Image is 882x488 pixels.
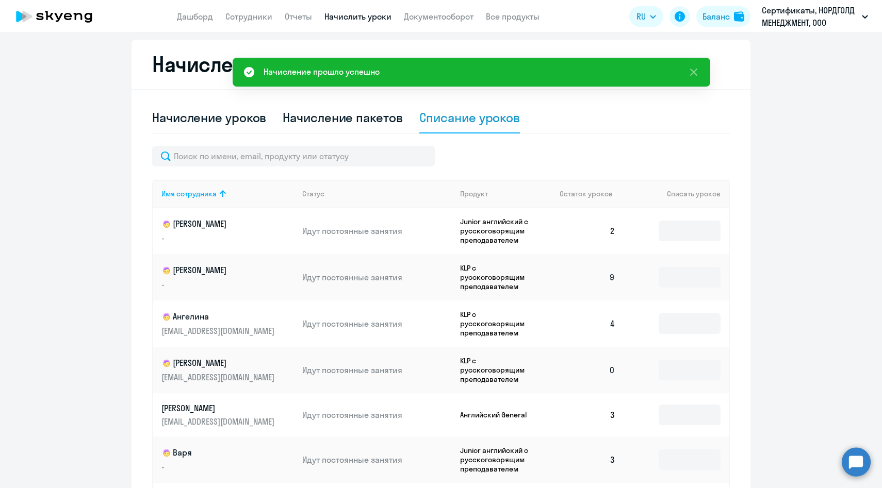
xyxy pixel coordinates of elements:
[404,11,473,22] a: Документооборот
[161,219,172,229] img: child
[161,264,294,290] a: child[PERSON_NAME]-
[486,11,540,22] a: Все продукты
[551,208,624,254] td: 2
[757,4,873,29] button: Сертификаты, НОРДГОЛД МЕНЕДЖМЕНТ, ООО
[460,356,537,384] p: KLP с русскоговорящим преподавателем
[152,109,266,126] div: Начисление уроков
[560,189,624,198] div: Остаток уроков
[302,225,452,237] p: Идут постоянные занятия
[161,357,294,383] a: child[PERSON_NAME][EMAIL_ADDRESS][DOMAIN_NAME]
[324,11,391,22] a: Начислить уроки
[460,310,537,338] p: KLP с русскоговорящим преподавателем
[161,461,277,473] p: -
[161,402,277,414] p: [PERSON_NAME]
[551,393,624,436] td: 3
[177,11,213,22] a: Дашборд
[161,312,172,322] img: child
[161,264,277,277] p: [PERSON_NAME]
[460,189,488,198] div: Продукт
[285,11,312,22] a: Отчеты
[734,11,744,22] img: balance
[161,372,277,383] p: [EMAIL_ADDRESS][DOMAIN_NAME]
[161,189,217,198] div: Имя сотрудника
[551,436,624,483] td: 3
[161,311,277,323] p: Ангелина
[624,180,729,208] th: Списать уроков
[161,218,294,244] a: child[PERSON_NAME]-
[161,311,294,336] a: childАнгелина[EMAIL_ADDRESS][DOMAIN_NAME]
[161,447,294,473] a: childВаря-
[161,358,172,368] img: child
[283,109,402,126] div: Начисление пакетов
[703,10,730,23] div: Баланс
[419,109,520,126] div: Списание уроков
[302,272,452,283] p: Идут постоянные занятия
[225,11,272,22] a: Сотрудники
[551,300,624,347] td: 4
[302,409,452,420] p: Идут постоянные занятия
[460,217,537,245] p: Junior английский с русскоговорящим преподавателем
[460,263,537,291] p: KLP с русскоговорящим преподавателем
[629,6,663,27] button: RU
[152,52,730,77] h2: Начисление и списание уроков
[302,364,452,376] p: Идут постоянные занятия
[302,189,324,198] div: Статус
[161,265,172,276] img: child
[161,357,277,369] p: [PERSON_NAME]
[161,448,172,458] img: child
[302,189,452,198] div: Статус
[551,347,624,393] td: 0
[264,65,380,78] div: Начисление прошло успешно
[161,402,294,427] a: [PERSON_NAME][EMAIL_ADDRESS][DOMAIN_NAME]
[636,10,646,23] span: RU
[152,146,435,166] input: Поиск по имени, email, продукту или статусу
[696,6,750,27] button: Балансbalance
[161,232,277,244] p: -
[302,454,452,465] p: Идут постоянные занятия
[302,318,452,329] p: Идут постоянные занятия
[551,254,624,300] td: 9
[161,416,277,427] p: [EMAIL_ADDRESS][DOMAIN_NAME]
[460,189,552,198] div: Продукт
[460,410,537,419] p: Английский General
[161,279,277,290] p: -
[161,447,277,459] p: Варя
[460,446,537,474] p: Junior английский с русскоговорящим преподавателем
[161,189,294,198] div: Имя сотрудника
[560,189,613,198] span: Остаток уроков
[161,218,277,230] p: [PERSON_NAME]
[762,4,858,29] p: Сертификаты, НОРДГОЛД МЕНЕДЖМЕНТ, ООО
[161,325,277,336] p: [EMAIL_ADDRESS][DOMAIN_NAME]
